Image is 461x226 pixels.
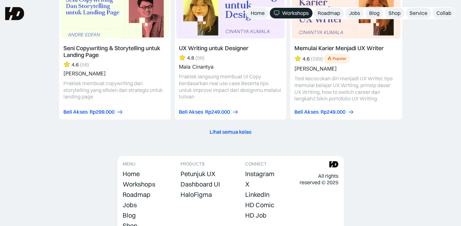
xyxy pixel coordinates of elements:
a: Blog [365,8,383,18]
a: Home [247,8,269,18]
a: Home [123,169,140,178]
a: LinkedIn [245,190,269,199]
div: Collab [436,10,451,17]
a: Petunjuk UX [181,169,215,178]
a: Beli AksesRp249.000 [179,108,239,115]
div: PRODUCTS [181,161,204,167]
div: HD Job [245,211,267,219]
div: Rp299.000 [90,108,115,115]
div: HaloFigma [181,191,212,198]
a: Collab [433,8,455,18]
div: LinkedIn [245,191,269,198]
a: HD Comic [245,200,274,209]
a: HaloFigma [181,190,212,199]
a: Blog [123,211,136,220]
a: Instagram [245,169,274,178]
div: Home [251,10,265,17]
a: Jobs [123,200,137,209]
a: Roadmap [123,190,150,199]
div: Beli Akses [179,108,203,115]
div: Petunjuk UX [181,170,215,178]
div: Roadmap [123,191,150,198]
div: HD Comic [245,201,274,209]
div: Jobs [123,201,137,209]
div: CONNECT [245,161,267,167]
a: Beli AksesRp249.000 [294,108,354,115]
div: Workshops [282,10,309,17]
div: Blog [123,211,136,219]
div: Rp249.000 [321,108,346,115]
div: Rp249.000 [205,108,230,115]
div: Lihat semua kelas [210,129,251,135]
a: X [245,180,249,189]
div: X [245,180,249,188]
div: MENU [123,161,136,167]
a: HD Job [245,211,267,220]
a: Jobs [345,8,364,18]
div: Service [410,10,427,17]
div: Dashboard UI [181,180,220,188]
a: Workshops [270,8,313,18]
a: Service [406,8,431,18]
div: Blog [369,10,379,17]
div: Roadmap [318,10,340,17]
div: Beli Akses [63,108,88,115]
a: Roadmap [314,8,344,18]
a: Beli AksesRp299.000 [63,108,123,115]
div: Home [123,170,140,178]
div: Shop [389,10,401,17]
div: Jobs [349,10,360,17]
div: All rights reserved © 2025 [300,173,338,186]
div: Instagram [245,170,274,178]
div: Workshops [123,180,155,188]
a: Shop [385,8,404,18]
a: Dashboard UI [181,180,220,189]
div: Beli Akses [294,108,319,115]
a: Workshops [123,180,155,189]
